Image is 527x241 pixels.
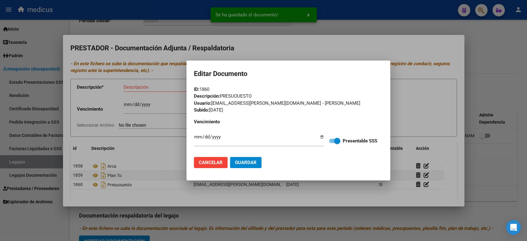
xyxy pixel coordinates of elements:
[194,93,383,100] div: PRESUOUESTO
[194,100,383,107] div: [EMAIL_ADDRESS][PERSON_NAME][DOMAIN_NAME] - [PERSON_NAME]
[230,157,261,168] button: Guardar
[199,160,223,165] span: Cancelar
[194,87,199,92] strong: ID:
[194,93,220,99] strong: Descripción:
[194,68,383,80] h2: Editar Documento
[194,157,228,168] button: Cancelar
[194,107,383,114] div: [DATE]
[506,220,521,235] div: Open Intercom Messenger
[343,138,377,144] strong: Presentable SSS
[194,118,251,125] p: Vencimiento
[194,86,383,93] div: 1860
[235,160,257,165] span: Guardar
[194,107,209,113] strong: Subido:
[194,100,211,106] strong: Usuario:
